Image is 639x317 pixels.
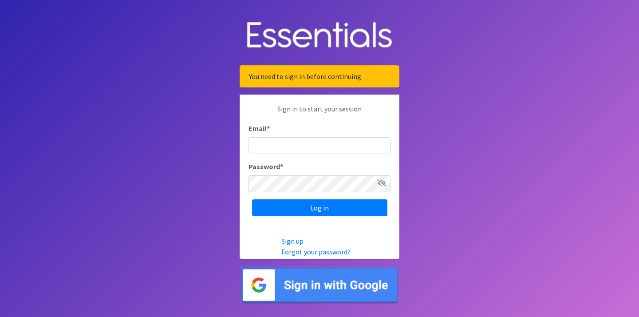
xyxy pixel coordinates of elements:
[248,123,270,134] label: Email
[267,124,270,133] abbr: required
[240,13,399,59] img: Human Essentials
[281,247,351,256] a: Forgot your password?
[240,266,399,305] img: Sign in with Google
[248,161,283,172] label: Password
[252,199,387,216] input: Log in
[240,65,399,87] div: You need to sign in before continuing.
[248,103,390,123] p: Sign in to start your session
[280,162,283,171] abbr: required
[281,237,304,246] a: Sign up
